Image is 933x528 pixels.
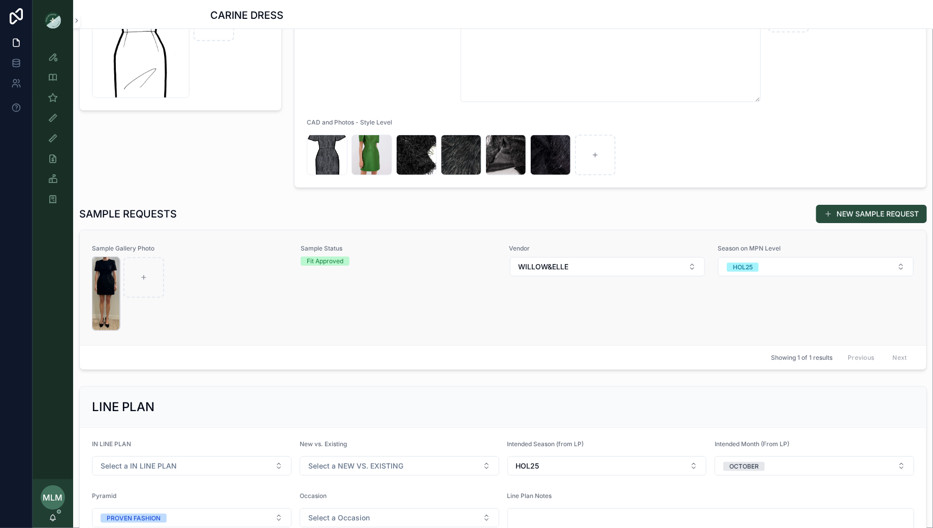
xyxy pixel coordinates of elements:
[92,508,292,527] button: Select Button
[729,462,759,471] div: OCTOBER
[519,262,569,272] span: WILLOW&ELLE
[92,257,119,330] img: Screenshot-2025-03-06-at-12.17.06-PM-(1).png
[43,491,63,504] span: MLM
[92,492,116,500] span: Pyramid
[516,461,539,471] span: HOL25
[300,492,327,500] span: Occasion
[101,461,177,471] span: Select a IN LINE PLAN
[92,440,131,448] span: IN LINE PLAN
[301,244,497,253] span: Sample Status
[507,456,707,476] button: Select Button
[718,257,914,276] button: Select Button
[79,207,177,221] h1: SAMPLE REQUESTS
[308,513,370,523] span: Select a Occasion
[307,257,343,266] div: Fit Approved
[715,456,914,476] button: Select Button
[300,508,499,527] button: Select Button
[33,41,73,222] div: scrollable content
[92,244,288,253] span: Sample Gallery Photo
[80,230,926,345] a: Sample Gallery PhotoScreenshot-2025-03-06-at-12.17.06-PM-(1).pngSample StatusFit ApprovedVendorSe...
[509,244,706,253] span: Vendor
[45,12,61,28] img: App logo
[307,118,392,126] span: CAD and Photos - Style Level
[510,257,705,276] button: Select Button
[308,461,403,471] span: Select a NEW VS. EXISTING
[816,205,927,223] button: NEW SAMPLE REQUEST
[107,514,160,523] div: PROVEN FASHION
[300,440,347,448] span: New vs. Existing
[92,399,154,415] h2: LINE PLAN
[771,354,832,362] span: Showing 1 of 1 results
[718,244,914,253] span: Season on MPN Level
[211,8,284,22] h1: CARINE DRESS
[300,456,499,476] button: Select Button
[733,263,753,272] div: HOL25
[715,440,789,448] span: Intended Month (From LP)
[507,492,552,500] span: Line Plan Notes
[92,456,292,476] button: Select Button
[507,440,584,448] span: Intended Season (from LP)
